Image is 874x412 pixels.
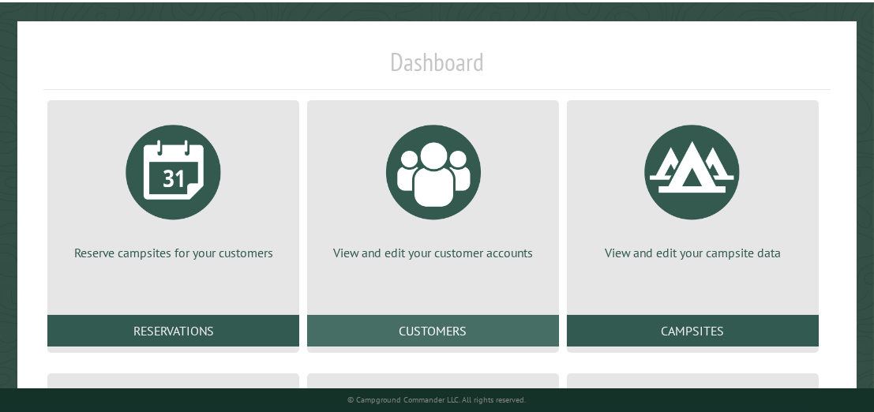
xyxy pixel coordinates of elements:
[25,41,38,54] img: website_grey.svg
[47,315,299,346] a: Reservations
[25,25,38,38] img: logo_orange.svg
[348,395,527,405] small: © Campground Commander LLC. All rights reserved.
[567,315,819,346] a: Campsites
[60,93,141,103] div: Domain Overview
[326,244,540,261] p: View and edit your customer accounts
[41,41,174,54] div: Domain: [DOMAIN_NAME]
[44,25,77,38] div: v 4.0.25
[43,92,55,104] img: tab_domain_overview_orange.svg
[66,113,280,261] a: Reserve campsites for your customers
[157,92,170,104] img: tab_keywords_by_traffic_grey.svg
[586,113,800,261] a: View and edit your campsite data
[43,47,830,90] h1: Dashboard
[586,244,800,261] p: View and edit your campsite data
[326,113,540,261] a: View and edit your customer accounts
[307,315,559,346] a: Customers
[174,93,266,103] div: Keywords by Traffic
[66,244,280,261] p: Reserve campsites for your customers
